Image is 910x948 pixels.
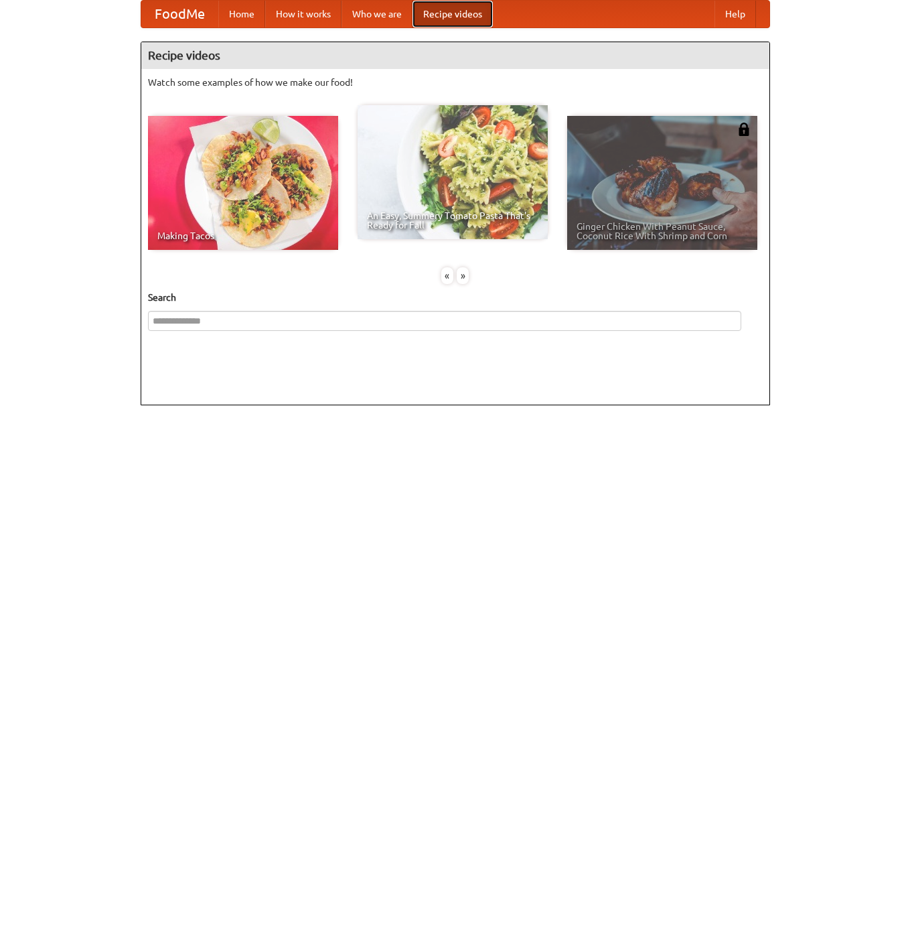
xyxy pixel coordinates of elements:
a: Help [714,1,756,27]
a: How it works [265,1,342,27]
a: Who we are [342,1,412,27]
img: 483408.png [737,123,751,136]
h4: Recipe videos [141,42,769,69]
a: Home [218,1,265,27]
a: An Easy, Summery Tomato Pasta That's Ready for Fall [358,105,548,239]
a: Recipe videos [412,1,493,27]
div: » [457,267,469,284]
div: « [441,267,453,284]
span: An Easy, Summery Tomato Pasta That's Ready for Fall [367,211,538,230]
h5: Search [148,291,763,304]
a: Making Tacos [148,116,338,250]
a: FoodMe [141,1,218,27]
span: Making Tacos [157,231,329,241]
p: Watch some examples of how we make our food! [148,76,763,89]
